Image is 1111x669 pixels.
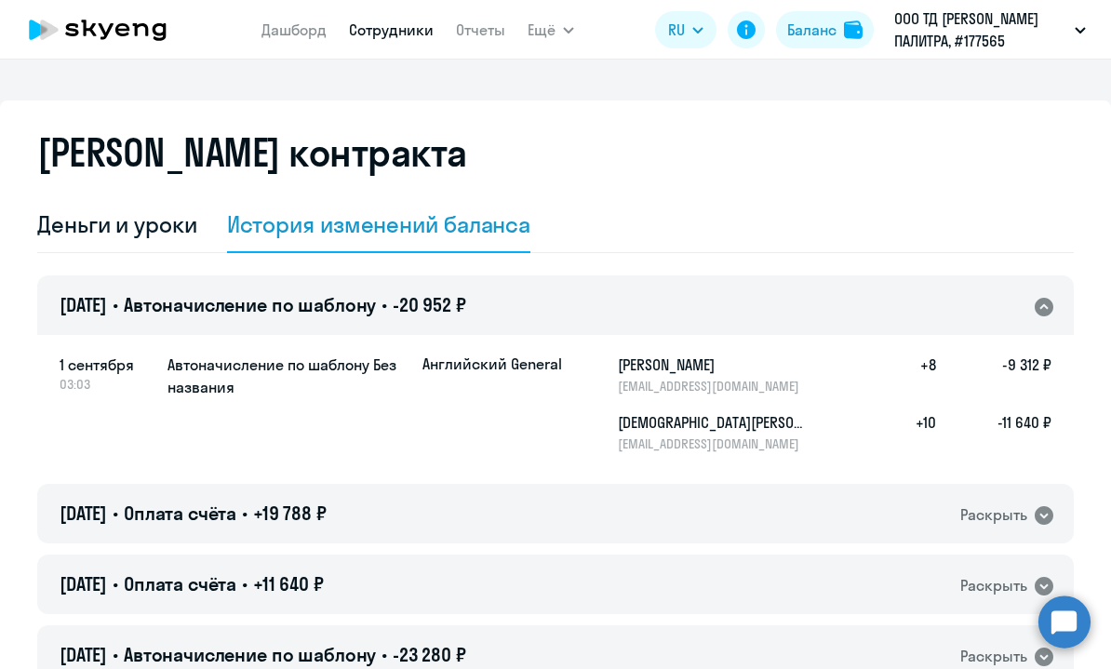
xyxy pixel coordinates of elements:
[167,354,408,398] h5: Автоначисление по шаблону Без названия
[618,378,810,395] p: [EMAIL_ADDRESS][DOMAIN_NAME]
[655,11,716,48] button: RU
[253,572,324,595] span: +11 640 ₽
[393,293,466,316] span: -20 952 ₽
[894,7,1067,52] p: ООО ТД [PERSON_NAME] ПАЛИТРА, #177565
[528,19,555,41] span: Ещё
[227,209,531,239] div: История изменений баланса
[124,572,236,595] span: Оплата счёта
[60,354,153,376] span: 1 сентября
[668,19,685,41] span: RU
[885,7,1095,52] button: ООО ТД [PERSON_NAME] ПАЛИТРА, #177565
[528,11,574,48] button: Ещё
[618,354,810,376] h5: [PERSON_NAME]
[60,293,107,316] span: [DATE]
[113,502,118,525] span: •
[776,11,874,48] button: Балансbalance
[393,643,466,666] span: -23 280 ₽
[60,502,107,525] span: [DATE]
[456,20,505,39] a: Отчеты
[381,293,387,316] span: •
[124,643,376,666] span: Автоначисление по шаблону
[37,130,467,175] h2: [PERSON_NAME] контракта
[124,293,376,316] span: Автоначисление по шаблону
[242,572,248,595] span: •
[113,293,118,316] span: •
[261,20,327,39] a: Дашборд
[113,643,118,666] span: •
[60,643,107,666] span: [DATE]
[381,643,387,666] span: •
[37,209,197,239] div: Деньги и уроки
[844,20,863,39] img: balance
[60,376,153,393] span: 03:03
[960,645,1027,668] div: Раскрыть
[936,354,1051,395] h5: -9 312 ₽
[242,502,248,525] span: •
[960,503,1027,527] div: Раскрыть
[124,502,236,525] span: Оплата счёта
[422,354,562,374] p: Английский General
[877,354,936,395] h5: +8
[253,502,327,525] span: +19 788 ₽
[618,411,810,434] h5: [DEMOGRAPHIC_DATA][PERSON_NAME]
[877,411,936,452] h5: +10
[349,20,434,39] a: Сотрудники
[618,435,810,452] p: [EMAIL_ADDRESS][DOMAIN_NAME]
[960,574,1027,597] div: Раскрыть
[787,19,837,41] div: Баланс
[936,411,1051,452] h5: -11 640 ₽
[113,572,118,595] span: •
[60,572,107,595] span: [DATE]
